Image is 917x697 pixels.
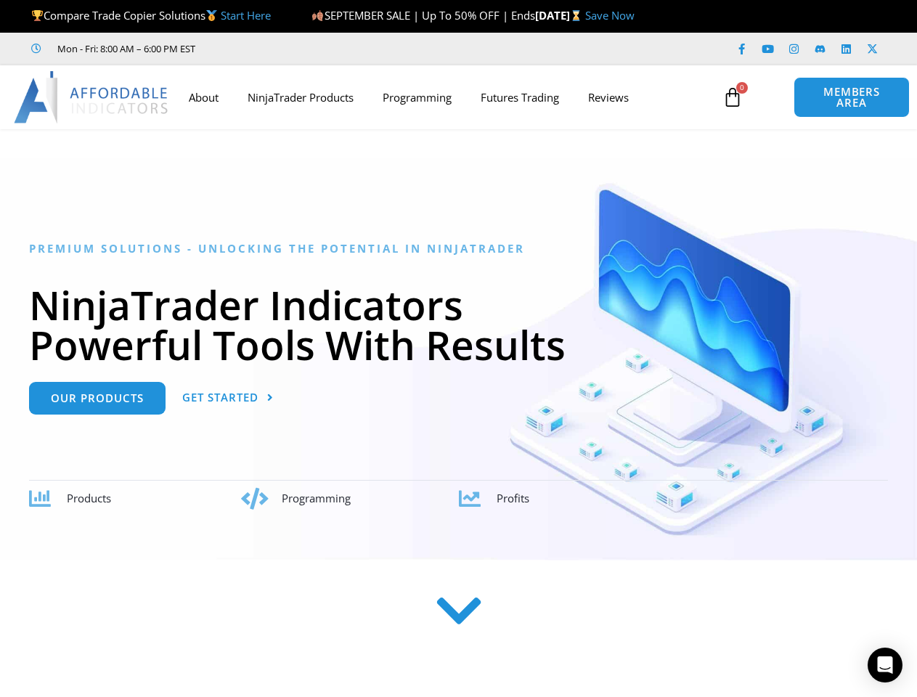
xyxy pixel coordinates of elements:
img: 🍂 [312,10,323,21]
a: Reviews [574,81,643,114]
img: LogoAI | Affordable Indicators – NinjaTrader [14,71,170,123]
a: Futures Trading [466,81,574,114]
span: MEMBERS AREA [809,86,894,108]
a: Save Now [585,8,635,23]
span: SEPTEMBER SALE | Up To 50% OFF | Ends [311,8,534,23]
iframe: Customer reviews powered by Trustpilot [216,41,433,56]
span: Compare Trade Copier Solutions [31,8,271,23]
img: 🥇 [206,10,217,21]
h1: NinjaTrader Indicators Powerful Tools With Results [29,285,888,364]
span: Get Started [182,392,258,403]
a: NinjaTrader Products [233,81,368,114]
span: Profits [497,491,529,505]
span: Products [67,491,111,505]
a: 0 [701,76,765,118]
h6: Premium Solutions - Unlocking the Potential in NinjaTrader [29,242,888,256]
div: Open Intercom Messenger [868,648,902,682]
a: Start Here [221,8,271,23]
strong: [DATE] [535,8,585,23]
span: Our Products [51,393,144,404]
span: Mon - Fri: 8:00 AM – 6:00 PM EST [54,40,195,57]
a: Get Started [182,382,274,415]
a: MEMBERS AREA [794,77,909,118]
a: About [174,81,233,114]
nav: Menu [174,81,715,114]
span: 0 [736,82,748,94]
img: ⌛ [571,10,582,21]
a: Our Products [29,382,166,415]
span: Programming [282,491,351,505]
a: Programming [368,81,466,114]
img: 🏆 [32,10,43,21]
